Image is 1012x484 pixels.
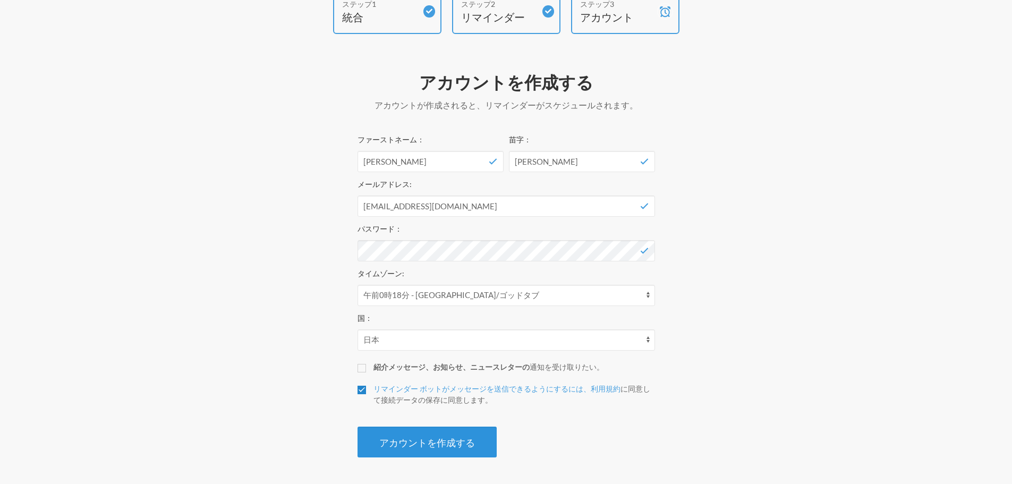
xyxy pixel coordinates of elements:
[375,100,485,110] font: アカウントが作成されると、
[358,313,372,322] font: 国：
[373,362,530,371] font: 紹介メッセージ、お知らせ、ニュースレターの
[580,11,633,23] font: アカウント
[485,100,638,110] font: リマインダーがスケジュールされます。
[485,395,492,404] font: 。
[358,180,412,189] font: メールアドレス:
[379,437,475,448] font: アカウントを作成する
[419,72,593,92] font: アカウントを作成する
[342,11,363,23] font: 統合
[373,384,650,404] font: に同意して接続データの保存に同意します
[373,384,620,393] a: リマインダー ボットがメッセージを送信できるようにするには、利用規約
[358,269,404,278] font: タイムゾーン:
[358,224,402,233] font: パスワード：
[358,135,424,144] font: ファーストネーム：
[358,386,366,394] input: リマインダー ボットがメッセージを送信できるようにするには、利用規約に同意して接続データの保存に同意します。
[358,427,497,457] button: アカウントを作成する
[461,11,525,23] font: リマインダー
[358,364,366,372] input: 紹介メッセージ、お知らせ、ニュースレターの通知を受け取りたい。
[509,135,531,144] font: 苗字：
[530,362,604,371] font: 通知を受け取りたい。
